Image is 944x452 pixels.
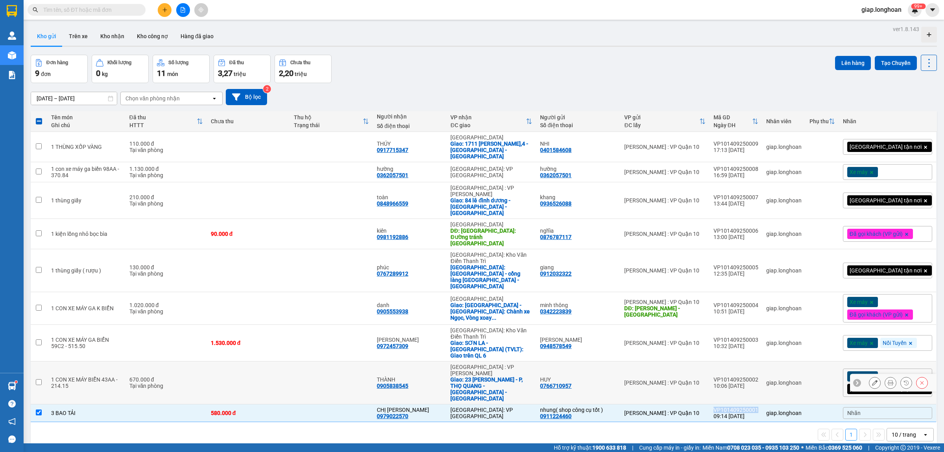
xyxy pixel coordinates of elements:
[766,197,802,204] div: giap.longhoan
[540,141,616,147] div: NHI
[540,200,572,207] div: 0936526088
[766,380,802,386] div: giap.longhoan
[855,5,908,15] span: giap.longhoan
[624,231,705,237] div: [PERSON_NAME] : VP Quận 10
[766,305,802,311] div: giap.longhoan
[714,228,758,234] div: VP101409250006
[714,194,758,200] div: VP101409250007
[3,48,118,58] span: Mã đơn: VP101409250002
[377,228,442,234] div: kiên
[153,55,210,83] button: Số lượng11món
[125,94,180,102] div: Chọn văn phòng nhận
[129,308,203,315] div: Tại văn phòng
[766,231,802,237] div: giap.longhoan
[180,7,186,13] span: file-add
[129,302,203,308] div: 1.020.000 đ
[31,55,88,83] button: Đơn hàng9đơn
[450,302,532,321] div: Giao: Phú Yên - TP Tuy Hòa: Chành xe Ngọc, Vòng xoay Thuận Thảo Tuy Hoà QL 1A
[624,169,705,175] div: [PERSON_NAME] : VP Quận 10
[714,413,758,419] div: 09:14 [DATE]
[94,27,131,46] button: Kho nhận
[377,234,408,240] div: 0981192886
[157,69,166,78] span: 11
[174,27,220,46] button: Hàng đã giao
[801,446,804,449] span: ⚪️
[714,147,758,153] div: 17:13 [DATE]
[377,407,442,413] div: CHỊ HƯƠNG
[893,25,919,33] div: ver 1.8.143
[809,118,829,124] div: Phụ thu
[540,383,572,389] div: 0766710957
[211,231,286,237] div: 90.000 đ
[850,169,868,176] span: Xe máy
[714,234,758,240] div: 13:00 [DATE]
[377,264,442,270] div: phúc
[377,147,408,153] div: 0917715347
[450,122,526,128] div: ĐC giao
[446,111,536,132] th: Toggle SortBy
[51,376,122,389] div: 1 CON XE MÁY BIỂN 43AA - 214.15
[911,4,926,9] sup: 427
[540,343,572,349] div: 0948578549
[540,376,616,383] div: HUY
[540,147,572,153] div: 0401584608
[168,60,188,65] div: Số lượng
[766,410,802,416] div: giap.longhoan
[922,432,929,438] svg: open
[850,298,868,306] span: Xe máy
[234,71,246,77] span: triệu
[129,194,203,200] div: 210.000 đ
[51,114,122,120] div: Tên món
[540,270,572,277] div: 0912032322
[8,51,16,59] img: warehouse-icon
[620,111,709,132] th: Toggle SortBy
[377,343,408,349] div: 0972457309
[450,264,532,289] div: Giao: bắc ninh - cổng làng đình cả - duệ tiên du - bắc ninh
[766,118,802,124] div: Nhân viên
[194,3,208,17] button: aim
[279,69,293,78] span: 2,20
[263,85,271,93] sup: 2
[714,122,752,128] div: Ngày ĐH
[727,445,799,451] strong: 0708 023 035 - 0935 103 250
[43,6,136,14] input: Tìm tên, số ĐT hoặc mã đơn
[51,166,122,178] div: 1 con xe máy ga biển 98AA - 370.84
[129,122,197,128] div: HTTT
[624,299,705,305] div: [PERSON_NAME] : VP Quận 10
[835,56,871,70] button: Lên hàng
[926,3,939,17] button: caret-down
[850,267,922,274] span: [GEOGRAPHIC_DATA] tận nơi
[129,166,203,172] div: 1.130.000 đ
[129,141,203,147] div: 110.000 đ
[211,95,218,102] svg: open
[51,410,122,416] div: 3 BAO TẢI
[892,431,916,439] div: 10 / trang
[377,113,442,120] div: Người nhận
[540,308,572,315] div: 0342223839
[540,234,572,240] div: 0876787117
[624,305,705,318] div: DĐ: ngọc lan - bến tre
[176,3,190,17] button: file-add
[592,445,626,451] strong: 1900 633 818
[624,197,705,204] div: [PERSON_NAME] : VP Quận 10
[51,337,122,349] div: 1 CON XE MÁY GA BIỂN 59C2 - 515.50
[3,27,60,41] span: [PHONE_NUMBER]
[540,122,616,128] div: Số điện thoại
[96,69,100,78] span: 0
[714,166,758,172] div: VP101409250008
[31,27,63,46] button: Kho gửi
[377,194,442,200] div: toàn
[847,410,861,416] span: Nhãn
[8,418,16,425] span: notification
[226,89,267,105] button: Bộ lọc
[714,407,758,413] div: VP101409250001
[214,55,271,83] button: Đã thu3,27 triệu
[107,60,131,65] div: Khối lượng
[51,267,122,274] div: 1 thùng giấy ( rượu )
[377,308,408,315] div: 0905553938
[766,144,802,150] div: giap.longhoan
[883,339,907,346] span: Nối Tuyến
[850,197,922,204] span: [GEOGRAPHIC_DATA] tận nơi
[51,144,122,150] div: 1 THÙNG XỐP VÀNG
[129,200,203,207] div: Tại văn phòng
